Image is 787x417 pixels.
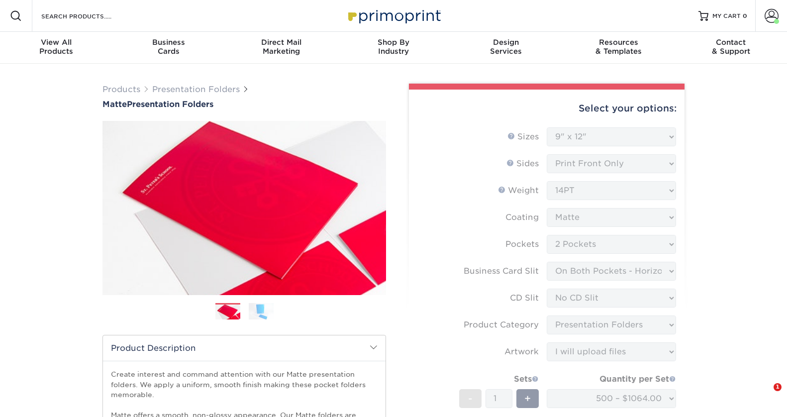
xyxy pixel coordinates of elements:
span: 1 [774,383,782,391]
span: Shop By [337,38,450,47]
a: MattePresentation Folders [102,100,386,109]
div: & Support [675,38,787,56]
div: Cards [112,38,225,56]
span: Business [112,38,225,47]
iframe: Intercom live chat [753,383,777,407]
span: Contact [675,38,787,47]
a: DesignServices [450,32,562,64]
span: MY CART [712,12,741,20]
a: Resources& Templates [562,32,675,64]
a: Products [102,85,140,94]
div: Services [450,38,562,56]
a: BusinessCards [112,32,225,64]
div: Marketing [225,38,337,56]
a: Presentation Folders [152,85,240,94]
div: Select your options: [417,90,677,127]
div: & Templates [562,38,675,56]
img: Matte 01 [102,110,386,306]
h2: Product Description [103,335,386,361]
a: Contact& Support [675,32,787,64]
img: Presentation Folders 01 [215,304,240,321]
a: Shop ByIndustry [337,32,450,64]
span: Direct Mail [225,38,337,47]
span: Design [450,38,562,47]
span: 0 [743,12,747,19]
img: Presentation Folders 02 [249,303,274,320]
img: Primoprint [344,5,443,26]
div: Industry [337,38,450,56]
a: Direct MailMarketing [225,32,337,64]
input: SEARCH PRODUCTS..... [40,10,137,22]
span: Matte [102,100,127,109]
h1: Presentation Folders [102,100,386,109]
span: Resources [562,38,675,47]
